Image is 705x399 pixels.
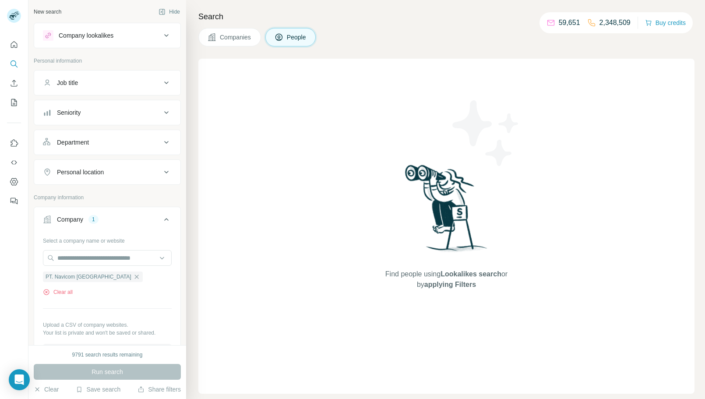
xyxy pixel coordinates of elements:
[7,135,21,151] button: Use Surfe on LinkedIn
[599,18,631,28] p: 2,348,509
[34,8,61,16] div: New search
[376,269,516,290] span: Find people using or by
[34,132,180,153] button: Department
[441,270,501,278] span: Lookalikes search
[34,72,180,93] button: Job title
[57,108,81,117] div: Seniority
[7,95,21,110] button: My lists
[7,155,21,170] button: Use Surfe API
[7,75,21,91] button: Enrich CSV
[43,321,172,329] p: Upload a CSV of company websites.
[57,78,78,87] div: Job title
[34,25,180,46] button: Company lookalikes
[43,288,73,296] button: Clear all
[401,162,492,260] img: Surfe Illustration - Woman searching with binoculars
[645,17,686,29] button: Buy credits
[7,193,21,209] button: Feedback
[72,351,143,359] div: 9791 search results remaining
[34,194,181,201] p: Company information
[88,215,99,223] div: 1
[34,162,180,183] button: Personal location
[34,57,181,65] p: Personal information
[76,385,120,394] button: Save search
[43,329,172,337] p: Your list is private and won't be saved or shared.
[57,215,83,224] div: Company
[57,138,89,147] div: Department
[9,369,30,390] div: Open Intercom Messenger
[34,385,59,394] button: Clear
[59,31,113,40] div: Company lookalikes
[137,385,181,394] button: Share filters
[447,94,525,173] img: Surfe Illustration - Stars
[559,18,580,28] p: 59,651
[57,168,104,177] div: Personal location
[34,102,180,123] button: Seniority
[220,33,252,42] span: Companies
[46,273,131,281] span: PT. Navicom [GEOGRAPHIC_DATA]
[198,11,694,23] h4: Search
[7,37,21,53] button: Quick start
[43,233,172,245] div: Select a company name or website
[43,344,172,360] button: Upload a list of companies
[34,209,180,233] button: Company1
[424,281,476,288] span: applying Filters
[152,5,186,18] button: Hide
[7,174,21,190] button: Dashboard
[7,56,21,72] button: Search
[287,33,307,42] span: People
